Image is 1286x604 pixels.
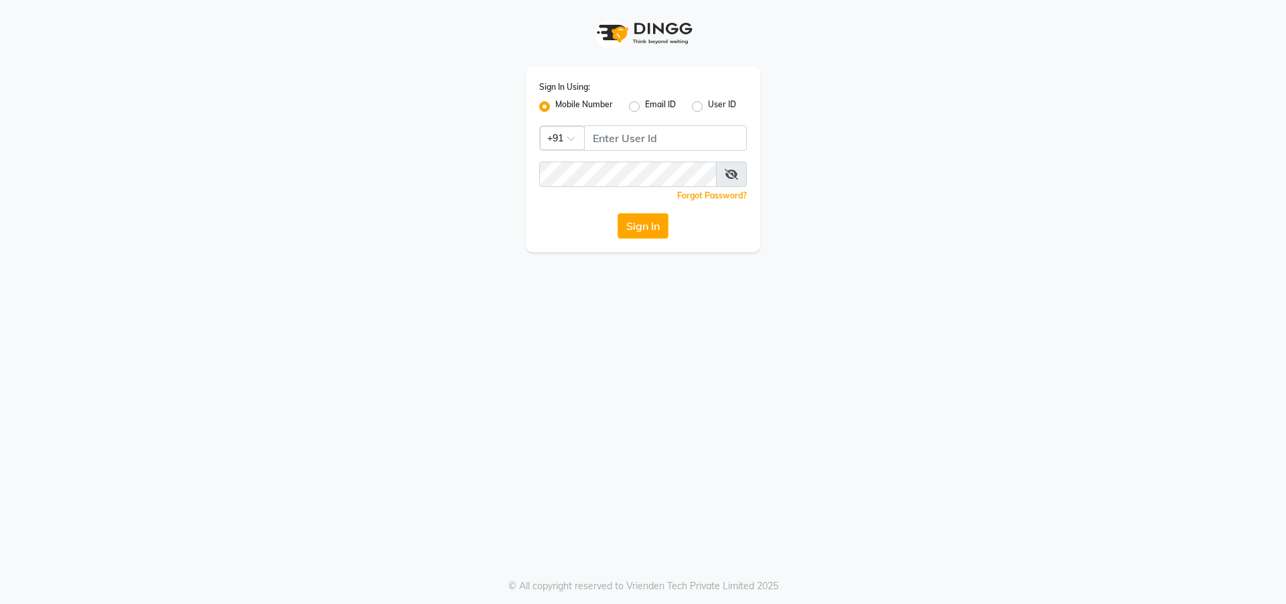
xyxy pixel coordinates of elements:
input: Username [584,125,747,151]
label: Mobile Number [555,99,613,115]
label: Sign In Using: [539,81,590,93]
img: logo1.svg [589,13,697,53]
label: User ID [708,99,736,115]
a: Forgot Password? [677,190,747,200]
label: Email ID [645,99,676,115]
button: Sign In [618,213,668,239]
input: Username [539,162,717,187]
